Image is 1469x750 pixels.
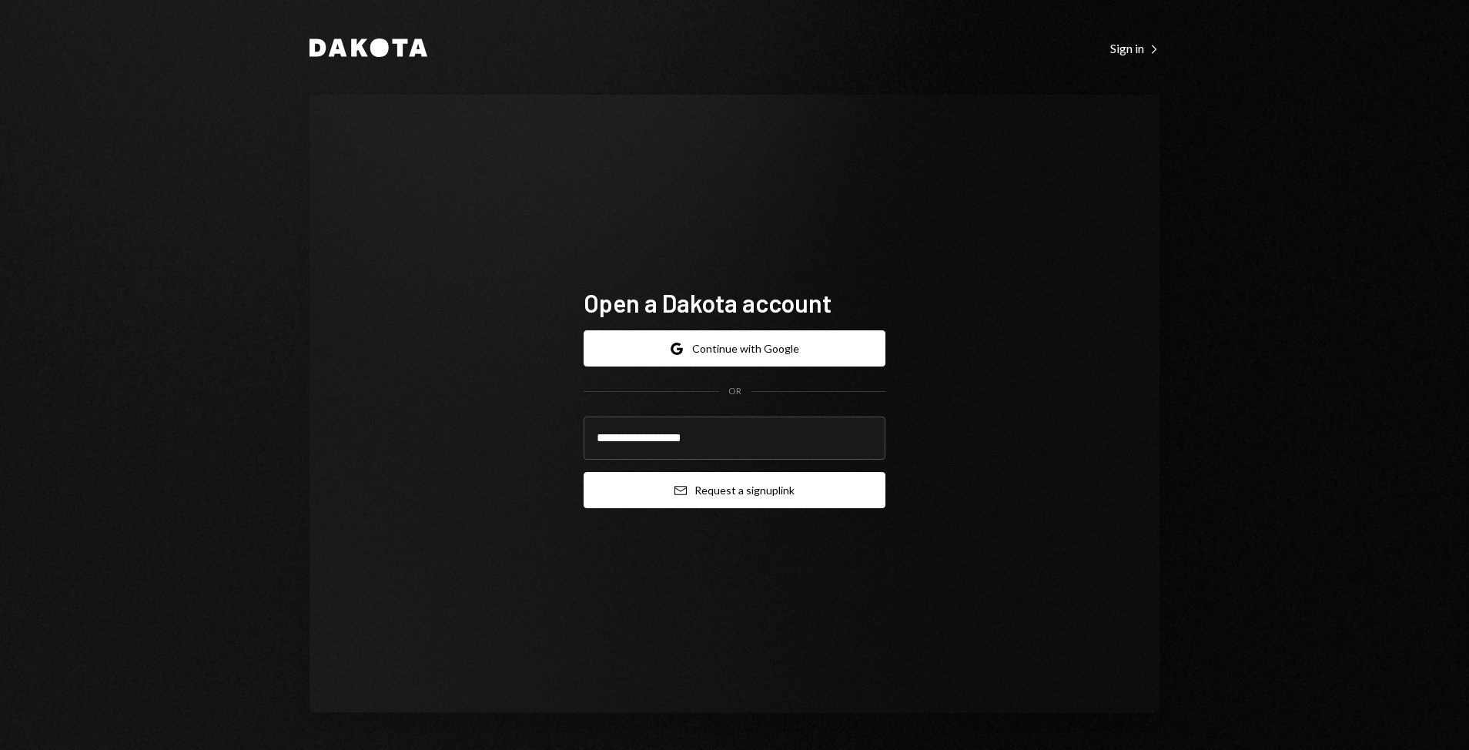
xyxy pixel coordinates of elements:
h1: Open a Dakota account [584,287,885,318]
button: Request a signuplink [584,472,885,508]
div: OR [728,385,741,398]
div: Sign in [1110,41,1159,56]
button: Continue with Google [584,330,885,367]
a: Sign in [1110,39,1159,56]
